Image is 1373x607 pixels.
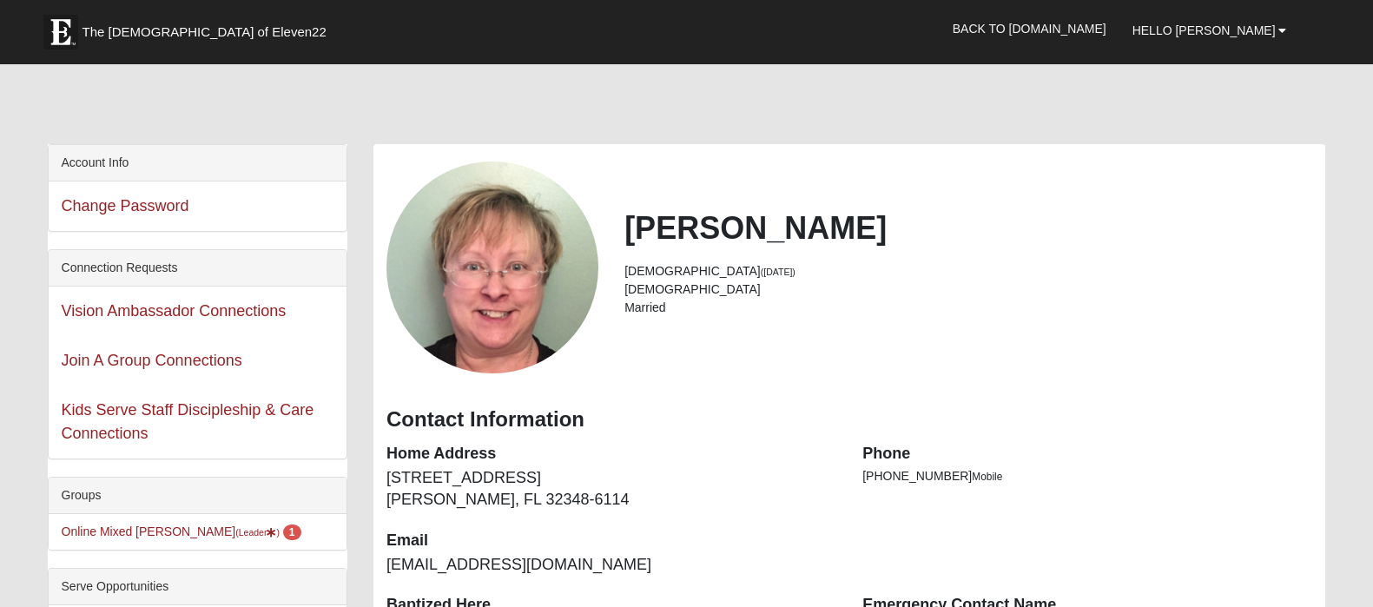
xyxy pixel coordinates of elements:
[862,467,1312,485] li: [PHONE_NUMBER]
[49,569,347,605] div: Serve Opportunities
[624,209,1312,247] h2: [PERSON_NAME]
[972,471,1002,483] span: Mobile
[283,525,301,540] span: number of pending members
[62,302,287,320] a: Vision Ambassador Connections
[1119,9,1300,52] a: Hello [PERSON_NAME]
[62,197,189,214] a: Change Password
[386,554,836,577] dd: [EMAIL_ADDRESS][DOMAIN_NAME]
[624,280,1312,299] li: [DEMOGRAPHIC_DATA]
[49,145,347,181] div: Account Info
[386,443,836,465] dt: Home Address
[386,467,836,511] dd: [STREET_ADDRESS] [PERSON_NAME], FL 32348-6114
[386,162,598,373] a: View Fullsize Photo
[62,525,301,538] a: Online Mixed [PERSON_NAME](Leader) 1
[386,530,836,552] dt: Email
[235,527,280,538] small: (Leader )
[83,23,327,41] span: The [DEMOGRAPHIC_DATA] of Eleven22
[624,262,1312,280] li: [DEMOGRAPHIC_DATA]
[62,401,314,442] a: Kids Serve Staff Discipleship & Care Connections
[1132,23,1276,37] span: Hello [PERSON_NAME]
[49,250,347,287] div: Connection Requests
[43,15,78,49] img: Eleven22 logo
[386,407,1312,432] h3: Contact Information
[761,267,795,277] small: ([DATE])
[35,6,382,49] a: The [DEMOGRAPHIC_DATA] of Eleven22
[624,299,1312,317] li: Married
[862,443,1312,465] dt: Phone
[49,478,347,514] div: Groups
[940,7,1119,50] a: Back to [DOMAIN_NAME]
[62,352,242,369] a: Join A Group Connections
